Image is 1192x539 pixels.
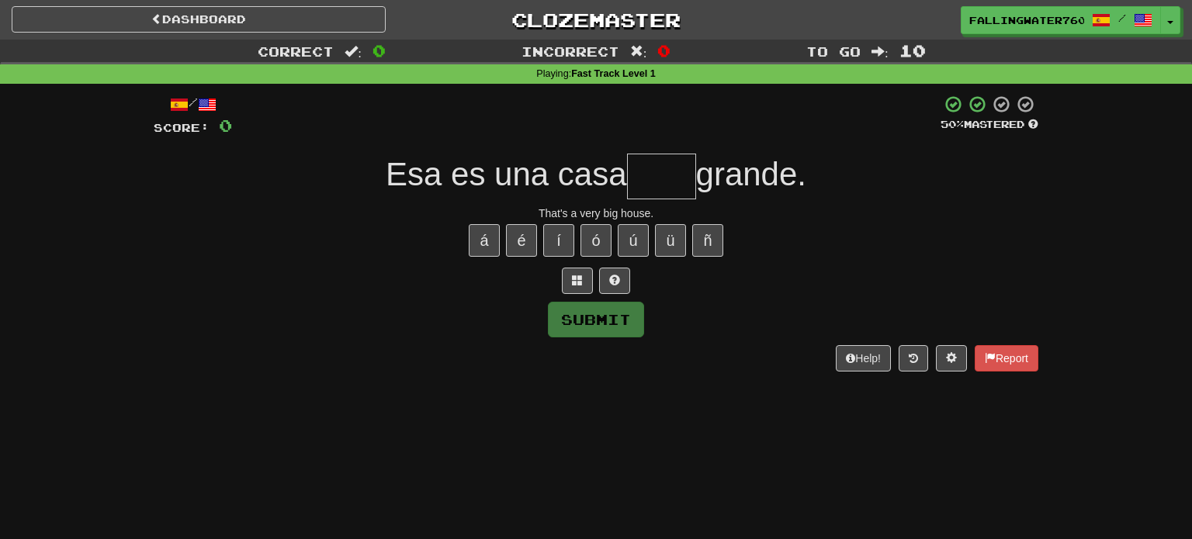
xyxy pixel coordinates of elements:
[154,121,210,134] span: Score:
[630,45,647,58] span: :
[806,43,861,59] span: To go
[871,45,889,58] span: :
[562,268,593,294] button: Switch sentence to multiple choice alt+p
[969,13,1084,27] span: FallingWater7609
[941,118,1038,132] div: Mastered
[258,43,334,59] span: Correct
[506,224,537,257] button: é
[696,156,806,192] span: grande.
[655,224,686,257] button: ü
[580,224,612,257] button: ó
[548,302,644,337] button: Submit
[571,68,656,79] strong: Fast Track Level 1
[599,268,630,294] button: Single letter hint - you only get 1 per sentence and score half the points! alt+h
[469,224,500,257] button: á
[12,6,386,33] a: Dashboard
[543,224,574,257] button: í
[521,43,619,59] span: Incorrect
[372,41,386,60] span: 0
[386,156,627,192] span: Esa es una casa
[154,95,232,114] div: /
[657,41,670,60] span: 0
[899,345,928,371] button: Round history (alt+y)
[618,224,649,257] button: ú
[961,6,1161,34] a: FallingWater7609 /
[836,345,891,371] button: Help!
[941,118,964,130] span: 50 %
[1118,12,1126,23] span: /
[219,116,232,135] span: 0
[692,224,723,257] button: ñ
[899,41,926,60] span: 10
[154,206,1038,221] div: That's a very big house.
[975,345,1038,371] button: Report
[345,45,362,58] span: :
[409,6,783,33] a: Clozemaster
